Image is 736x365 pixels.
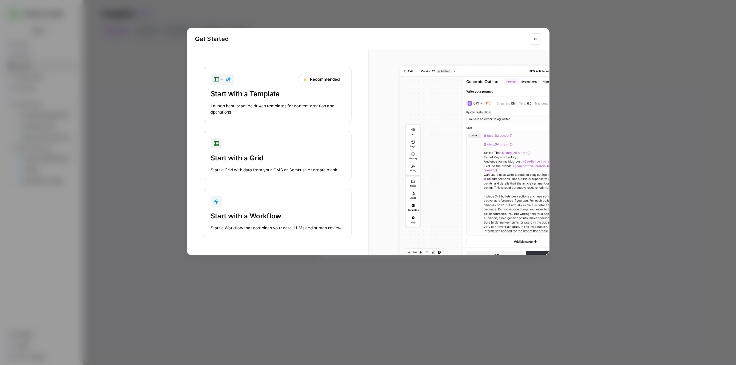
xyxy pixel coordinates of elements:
div: Start with a Template [211,89,344,99]
div: + [214,75,231,83]
div: Launch best-practice driven templates for content creation and operations [211,103,344,115]
button: Start with a WorkflowStart a Workflow that combines your data, LLMs and human review [204,189,352,238]
button: +RecommendedStart with a TemplateLaunch best-practice driven templates for content creation and o... [204,67,352,122]
div: Start with a Grid [211,153,344,163]
div: Start with a Workflow [211,211,344,221]
button: Close modal [530,33,541,45]
div: Start a Workflow that combines your data, LLMs and human review [211,225,344,231]
div: Start a Grid with data from your CMS or Semrush or create blank [211,167,344,173]
h2: Get Started [195,34,526,44]
div: Recommended [298,74,344,85]
button: Start with a GridStart a Grid with data from your CMS or Semrush or create blank [204,131,352,180]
